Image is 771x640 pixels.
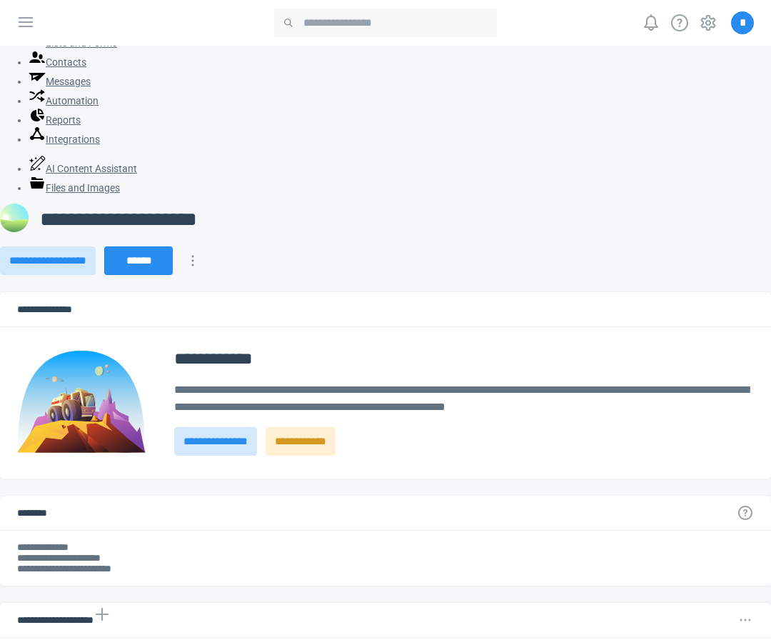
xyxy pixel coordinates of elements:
[29,134,100,145] a: Integrations
[29,56,86,68] a: Contacts
[46,134,100,145] span: Integrations
[46,56,86,68] span: Contacts
[46,182,120,194] span: Files and Images
[29,182,120,194] a: Files and Images
[29,114,81,126] a: Reports
[46,114,81,126] span: Reports
[46,76,91,87] span: Messages
[46,95,99,106] span: Automation
[29,163,137,174] a: AI Content Assistant
[29,76,91,87] a: Messages
[46,163,137,174] span: AI Content Assistant
[29,95,99,106] a: Automation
